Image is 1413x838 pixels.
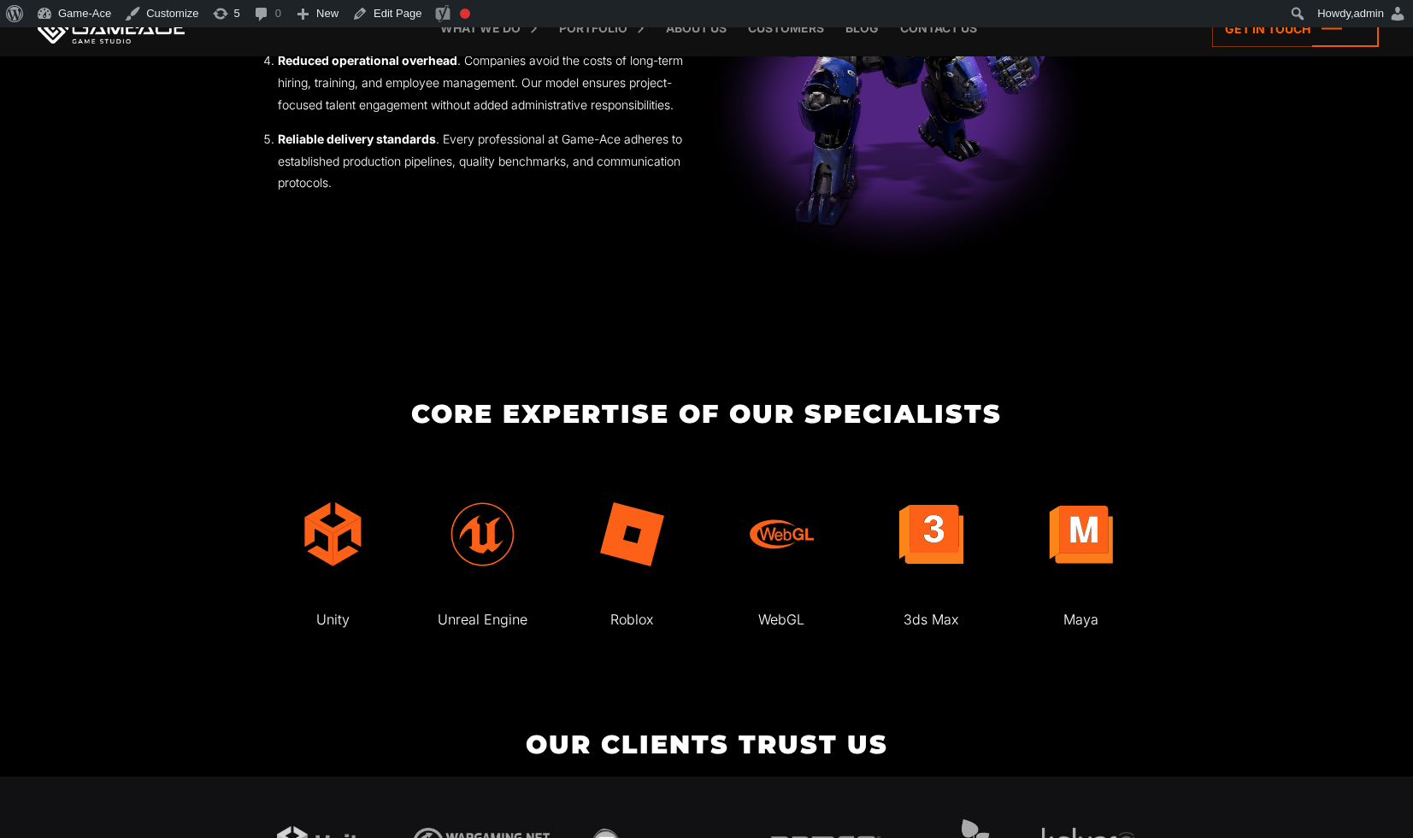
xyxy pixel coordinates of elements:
[1212,10,1379,47] a: Get in touch
[251,400,1162,428] h2: Core Expertise of Our Specialists
[904,607,959,632] p: 3ds Max
[899,502,963,566] img: 3ds max tech icon
[278,132,436,146] strong: Reliable delivery standards
[1063,607,1098,632] p: Maya
[278,50,707,115] li: . Companies avoid the costs of long-term hiring, training, and employee management. Our model ens...
[460,9,470,19] div: Focus keyphrase not set
[758,607,804,632] p: WebGL
[600,502,664,566] img: Roblox tech icon
[610,607,654,632] p: Roblox
[1354,7,1384,20] span: admin
[278,128,707,194] li: . Every professional at Game-Ace adheres to established production pipelines, quality benchmarks,...
[278,53,457,67] strong: Reduced operational overhead
[750,502,814,566] img: Webgl tech icon
[438,607,527,632] p: Unreal Engine
[1049,502,1113,566] img: Maya tech icon
[316,607,350,632] p: Unity
[301,502,365,566] img: Unity tech icon
[450,502,515,566] img: Unreal engine tech logo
